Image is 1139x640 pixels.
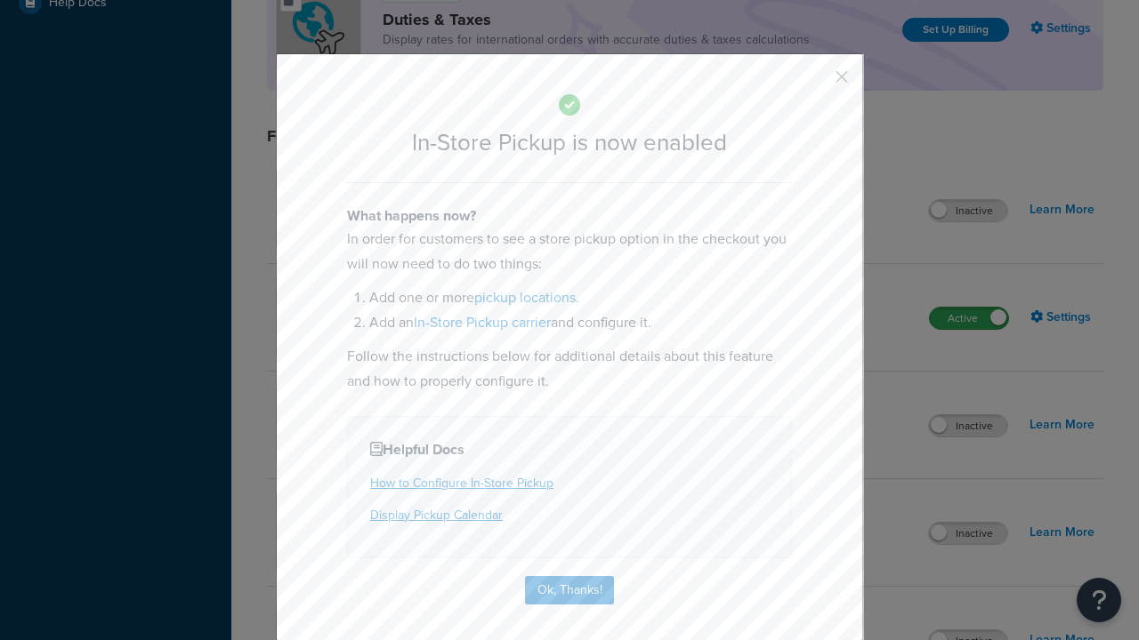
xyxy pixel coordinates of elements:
a: pickup locations [474,287,576,308]
h4: Helpful Docs [370,439,769,460]
a: In-Store Pickup carrier [414,312,551,332]
a: Display Pickup Calendar [370,506,503,524]
button: Ok, Thanks! [525,576,614,604]
li: Add an and configure it. [369,310,792,335]
h4: What happens now? [347,205,792,227]
li: Add one or more . [369,285,792,310]
h2: In-Store Pickup is now enabled [347,130,792,156]
p: In order for customers to see a store pickup option in the checkout you will now need to do two t... [347,227,792,276]
a: How to Configure In-Store Pickup [370,474,553,492]
p: Follow the instructions below for additional details about this feature and how to properly confi... [347,344,792,394]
